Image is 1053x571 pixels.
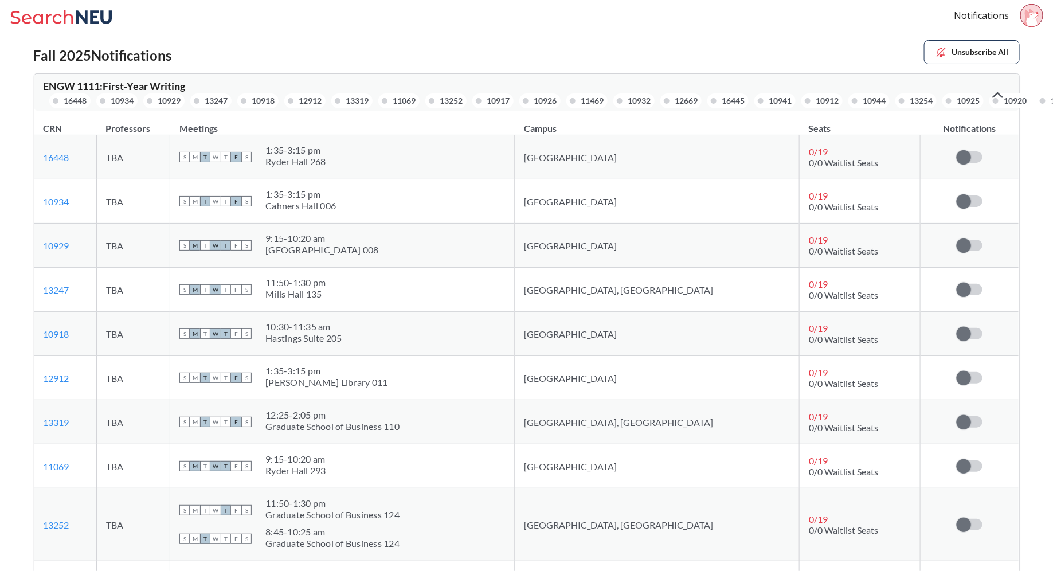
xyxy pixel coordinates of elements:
[44,328,69,339] a: 10918
[265,453,326,465] div: 9:15 - 10:20 am
[809,190,828,201] span: 0 / 19
[96,356,170,400] td: TBA
[190,534,200,544] span: M
[515,135,800,179] td: [GEOGRAPHIC_DATA]
[265,244,378,256] div: [GEOGRAPHIC_DATA] 008
[265,526,400,538] div: 8:45 - 10:25 am
[265,288,326,300] div: Mills Hall 135
[210,240,221,251] span: W
[179,152,190,162] span: S
[809,466,878,477] span: 0/0 Waitlist Seats
[1004,95,1027,107] div: 10920
[44,373,69,384] a: 12912
[920,111,1019,135] th: Notifications
[515,312,800,356] td: [GEOGRAPHIC_DATA]
[241,417,252,427] span: S
[675,95,698,107] div: 12669
[179,196,190,206] span: S
[96,488,170,561] td: TBA
[809,279,828,290] span: 0 / 19
[809,323,828,334] span: 0 / 19
[800,111,921,135] th: Seats
[221,152,231,162] span: T
[809,201,878,212] span: 0/0 Waitlist Seats
[910,95,933,107] div: 13254
[515,400,800,444] td: [GEOGRAPHIC_DATA], [GEOGRAPHIC_DATA]
[96,400,170,444] td: TBA
[210,152,221,162] span: W
[924,40,1020,64] button: Unsubscribe All
[44,417,69,428] a: 13319
[241,505,252,515] span: S
[231,328,241,339] span: F
[200,534,210,544] span: T
[210,417,221,427] span: W
[190,328,200,339] span: M
[241,373,252,383] span: S
[265,509,400,521] div: Graduate School of Business 124
[64,95,87,107] div: 16448
[179,461,190,471] span: S
[957,95,980,107] div: 10925
[210,461,221,471] span: W
[96,224,170,268] td: TBA
[44,80,186,92] span: ENGW 1111 : First-Year Writing
[809,146,828,157] span: 0 / 19
[190,152,200,162] span: M
[44,196,69,207] a: 10934
[200,417,210,427] span: T
[241,152,252,162] span: S
[809,290,878,300] span: 0/0 Waitlist Seats
[809,245,878,256] span: 0/0 Waitlist Seats
[809,411,828,422] span: 0 / 19
[96,312,170,356] td: TBA
[816,95,839,107] div: 10912
[231,534,241,544] span: F
[515,444,800,488] td: [GEOGRAPHIC_DATA]
[722,95,745,107] div: 16445
[809,422,878,433] span: 0/0 Waitlist Seats
[515,356,800,400] td: [GEOGRAPHIC_DATA]
[179,417,190,427] span: S
[179,328,190,339] span: S
[935,46,948,58] img: unsubscribe.svg
[44,461,69,472] a: 11069
[111,95,134,107] div: 10934
[265,365,387,377] div: 1:35 - 3:15 pm
[265,156,326,167] div: Ryder Hall 268
[179,284,190,295] span: S
[515,268,800,312] td: [GEOGRAPHIC_DATA], [GEOGRAPHIC_DATA]
[241,240,252,251] span: S
[487,95,510,107] div: 10917
[863,95,886,107] div: 10944
[190,196,200,206] span: M
[534,95,557,107] div: 10926
[809,378,878,389] span: 0/0 Waitlist Seats
[393,95,416,107] div: 11069
[44,519,69,530] a: 13252
[44,122,62,135] div: CRN
[210,534,221,544] span: W
[440,95,463,107] div: 13252
[231,152,241,162] span: F
[96,135,170,179] td: TBA
[34,48,172,64] h2: Fall 2025 Notifications
[265,189,336,200] div: 1:35 - 3:15 pm
[265,321,342,333] div: 10:30 - 11:35 am
[221,505,231,515] span: T
[200,284,210,295] span: T
[44,152,69,163] a: 16448
[96,444,170,488] td: TBA
[628,95,651,107] div: 10932
[231,284,241,295] span: F
[190,373,200,383] span: M
[221,240,231,251] span: T
[515,179,800,224] td: [GEOGRAPHIC_DATA]
[231,196,241,206] span: F
[241,328,252,339] span: S
[241,534,252,544] span: S
[809,525,878,535] span: 0/0 Waitlist Seats
[44,240,69,251] a: 10929
[221,373,231,383] span: T
[200,152,210,162] span: T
